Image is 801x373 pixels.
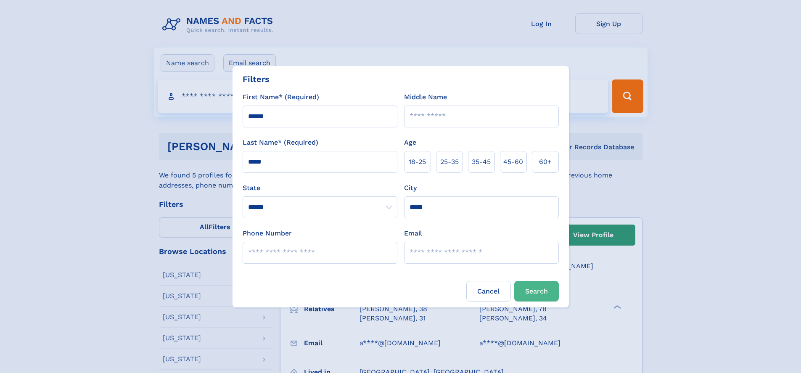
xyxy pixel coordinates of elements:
[404,183,417,193] label: City
[440,157,459,167] span: 25‑35
[503,157,523,167] span: 45‑60
[472,157,491,167] span: 35‑45
[243,183,397,193] label: State
[404,138,416,148] label: Age
[404,92,447,102] label: Middle Name
[404,228,422,238] label: Email
[243,73,270,85] div: Filters
[514,281,559,302] button: Search
[243,92,319,102] label: First Name* (Required)
[466,281,511,302] label: Cancel
[409,157,426,167] span: 18‑25
[539,157,552,167] span: 60+
[243,228,292,238] label: Phone Number
[243,138,318,148] label: Last Name* (Required)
